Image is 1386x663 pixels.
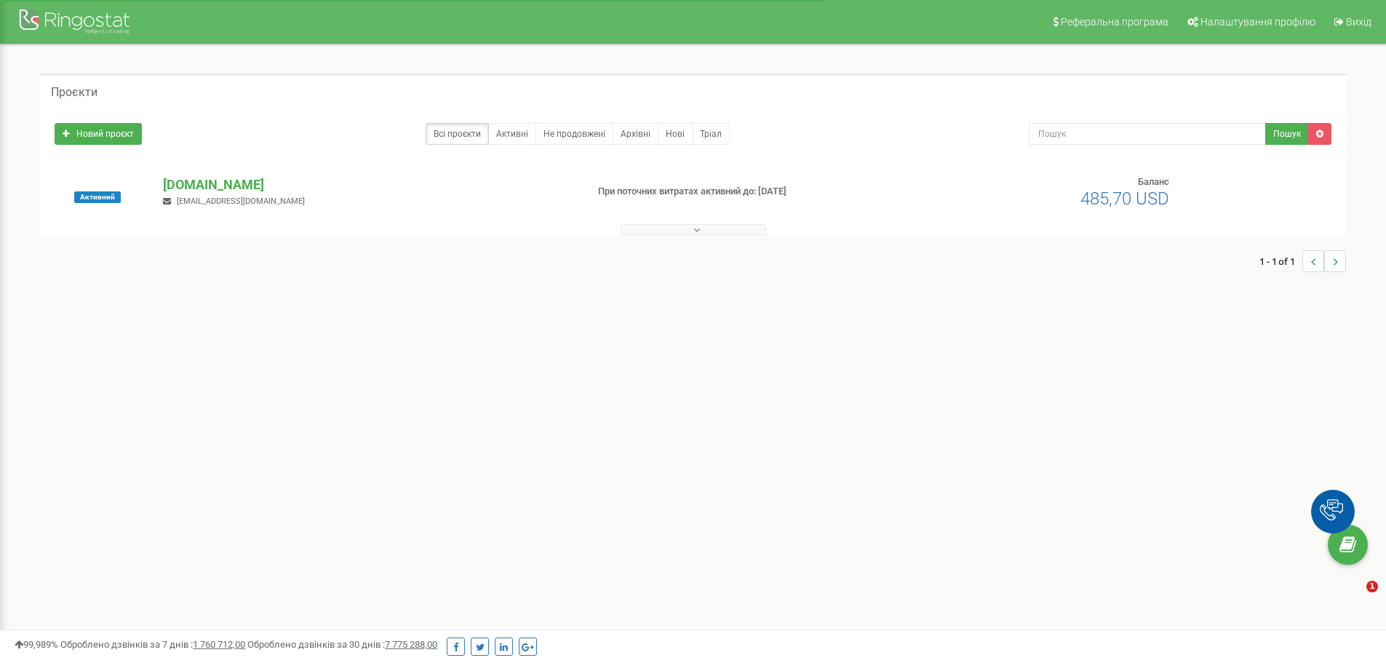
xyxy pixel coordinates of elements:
[60,639,245,650] span: Оброблено дзвінків за 7 днів :
[163,175,574,194] p: [DOMAIN_NAME]
[658,123,693,145] a: Нові
[1061,16,1168,28] span: Реферальна програма
[15,639,58,650] span: 99,989%
[1029,123,1266,145] input: Пошук
[247,639,437,650] span: Оброблено дзвінків за 30 днів :
[692,123,730,145] a: Тріал
[177,196,305,206] span: [EMAIL_ADDRESS][DOMAIN_NAME]
[1138,176,1169,187] span: Баланс
[385,639,437,650] u: 7 775 288,00
[1346,16,1371,28] span: Вихід
[1259,236,1346,287] nav: ...
[74,191,121,203] span: Активний
[426,123,489,145] a: Всі проєкти
[193,639,245,650] u: 1 760 712,00
[55,123,142,145] a: Новий проєкт
[1080,188,1169,209] span: 485,70 USD
[1200,16,1315,28] span: Налаштування профілю
[613,123,658,145] a: Архівні
[1259,250,1302,272] span: 1 - 1 of 1
[1337,581,1371,616] iframe: Intercom live chat
[598,185,901,199] p: При поточних витратах активний до: [DATE]
[535,123,613,145] a: Не продовжені
[1366,581,1378,592] span: 1
[51,86,97,99] h5: Проєкти
[488,123,536,145] a: Активні
[1265,123,1309,145] button: Пошук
